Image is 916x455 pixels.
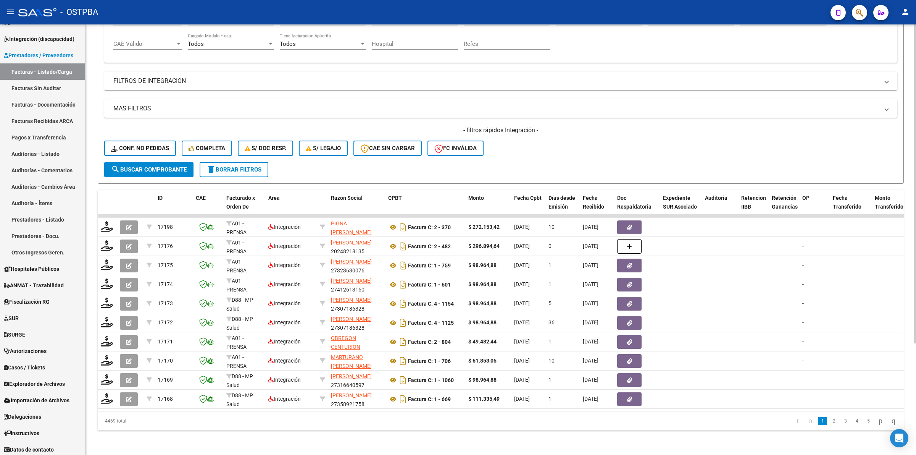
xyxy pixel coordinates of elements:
button: Open calendar [265,16,274,25]
button: Completa [182,141,232,156]
span: CAE Válido [113,40,175,47]
a: go to previous page [805,417,816,425]
button: Conf. no pedidas [104,141,176,156]
span: Importación de Archivos [4,396,69,405]
span: D88 - MP Salud [226,373,253,388]
span: Integración [268,243,301,249]
span: [DATE] [514,319,530,325]
i: Descargar documento [398,374,408,386]
span: A01 - PRENSA [226,335,247,350]
span: SUR [4,314,19,322]
strong: Factura C: 2 - 482 [408,243,451,249]
div: 27358921758 [331,391,382,407]
li: page 3 [840,415,851,427]
span: [DATE] [583,338,598,345]
span: A01 - PRENSA [226,220,247,235]
datatable-header-cell: Días desde Emisión [545,190,580,223]
span: ANMAT - Trazabilidad [4,281,64,290]
span: SURGE [4,330,25,339]
i: Descargar documento [398,279,408,291]
span: Auditoria [705,195,727,201]
span: [PERSON_NAME] [331,316,372,322]
span: PIGNA [PERSON_NAME] [331,220,372,235]
datatable-header-cell: Doc Respaldatoria [614,190,660,223]
span: [DATE] [583,358,598,364]
span: Completa [189,145,225,152]
datatable-header-cell: ID [155,190,193,223]
span: Retencion IIBB [741,195,766,210]
span: 0 [548,243,552,249]
span: Casos / Tickets [4,363,45,372]
mat-icon: person [901,7,910,16]
span: 17168 [158,396,173,402]
span: [DATE] [514,262,530,268]
datatable-header-cell: Fecha Cpbt [511,190,545,223]
span: [DATE] [514,243,530,249]
span: Integración [268,377,301,383]
button: Borrar Filtros [200,162,268,177]
strong: Factura C: 2 - 370 [408,224,451,230]
div: 27307186328 [331,296,382,312]
span: Instructivos [4,429,39,437]
span: CAE [196,195,206,201]
span: [PERSON_NAME] [331,240,372,246]
span: OBREGON CENTURION [PERSON_NAME] [331,335,372,359]
a: go to next page [875,417,886,425]
span: Monto [468,195,484,201]
strong: Factura C: 4 - 1154 [408,301,454,307]
div: Open Intercom Messenger [890,429,908,447]
mat-panel-title: FILTROS DE INTEGRACION [113,77,879,85]
button: S/ legajo [299,141,348,156]
a: 4 [852,417,861,425]
datatable-header-cell: OP [799,190,830,223]
strong: $ 111.335,49 [468,396,500,402]
span: - [802,281,804,287]
datatable-header-cell: Expediente SUR Asociado [660,190,702,223]
span: Integración [268,396,301,402]
span: A01 - PRENSA [226,240,247,254]
span: Prestadores / Proveedores [4,51,73,60]
span: FC Inválida [434,145,477,152]
span: [DATE] [583,262,598,268]
span: [DATE] [514,396,530,402]
div: 23936790844 [331,334,382,350]
strong: $ 98.964,88 [468,281,497,287]
span: 17172 [158,319,173,325]
span: 17169 [158,377,173,383]
datatable-header-cell: Facturado x Orden De [223,190,265,223]
li: page 1 [817,415,828,427]
button: FC Inválida [427,141,484,156]
a: go to first page [793,417,803,425]
span: CPBT [388,195,402,201]
span: Fiscalización RG [4,298,50,306]
span: Todos [280,40,296,47]
span: Facturado x Orden De [226,195,255,210]
span: [PERSON_NAME] [331,392,372,398]
span: 36 [548,319,555,325]
span: [DATE] [583,300,598,306]
span: [DATE] [514,300,530,306]
span: Explorador de Archivos [4,380,65,388]
span: 17175 [158,262,173,268]
span: MARTURANO [PERSON_NAME] [331,354,372,369]
a: go to last page [888,417,899,425]
span: [PERSON_NAME] [331,297,372,303]
datatable-header-cell: CAE [193,190,223,223]
mat-icon: delete [206,165,216,174]
div: 27409311550 [331,353,382,369]
div: 27307186328 [331,315,382,331]
span: OP [802,195,810,201]
span: 1 [548,262,552,268]
button: S/ Doc Resp. [238,141,294,156]
span: [PERSON_NAME] [331,373,372,379]
datatable-header-cell: Retención Ganancias [769,190,799,223]
span: Doc Respaldatoria [617,195,652,210]
i: Descargar documento [398,221,408,233]
i: Descargar documento [398,393,408,405]
mat-icon: search [111,165,120,174]
span: S/ legajo [306,145,341,152]
datatable-header-cell: CPBT [385,190,465,223]
li: page 2 [828,415,840,427]
span: Razón Social [331,195,363,201]
mat-expansion-panel-header: MAS FILTROS [104,99,897,118]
